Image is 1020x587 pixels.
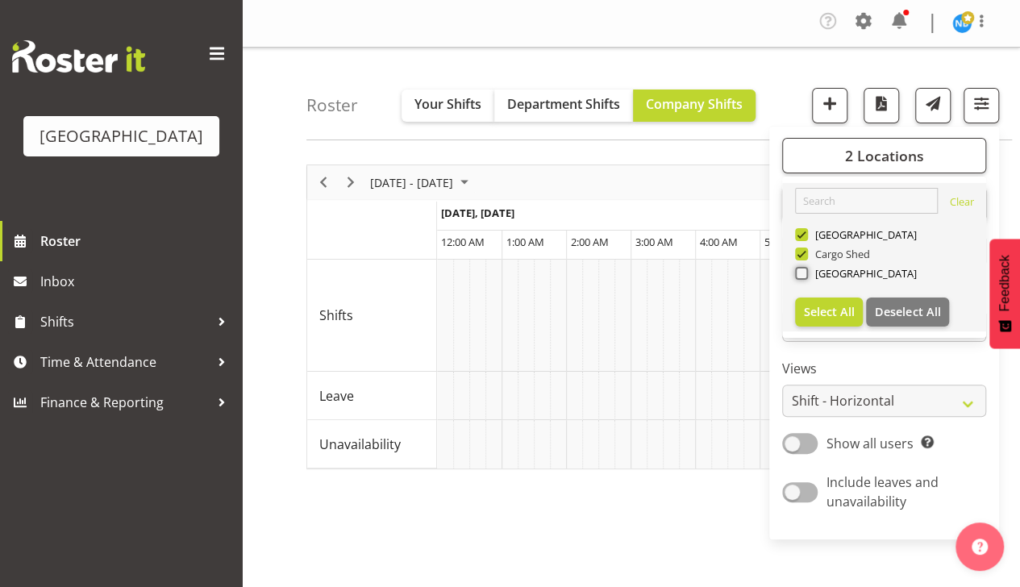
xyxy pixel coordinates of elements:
[306,96,358,114] h4: Roster
[633,90,756,122] button: Company Shifts
[313,173,335,193] button: Previous
[40,310,210,334] span: Shifts
[950,194,974,214] a: Clear
[12,40,145,73] img: Rosterit website logo
[782,138,986,173] button: 2 Locations
[368,173,455,193] span: [DATE] - [DATE]
[812,88,847,123] button: Add a new shift
[441,235,485,249] span: 12:00 AM
[319,435,401,454] span: Unavailability
[307,260,437,372] td: Shifts resource
[864,88,899,123] button: Download a PDF of the roster according to the set date range.
[40,124,203,148] div: [GEOGRAPHIC_DATA]
[964,88,999,123] button: Filter Shifts
[866,298,949,327] button: Deselect All
[506,235,544,249] span: 1:00 AM
[337,165,364,199] div: Next
[494,90,633,122] button: Department Shifts
[402,90,494,122] button: Your Shifts
[310,165,337,199] div: Previous
[795,298,864,327] button: Select All
[307,420,437,468] td: Unavailability resource
[997,255,1012,311] span: Feedback
[414,95,481,113] span: Your Shifts
[319,306,353,325] span: Shifts
[40,229,234,253] span: Roster
[808,228,917,241] span: [GEOGRAPHIC_DATA]
[764,235,802,249] span: 5:00 AM
[441,206,514,220] span: [DATE], [DATE]
[989,239,1020,348] button: Feedback - Show survey
[808,267,917,280] span: [GEOGRAPHIC_DATA]
[306,164,955,469] div: Timeline Week of August 13, 2025
[915,88,951,123] button: Send a list of all shifts for the selected filtered period to all rostered employees.
[571,235,609,249] span: 2:00 AM
[826,435,914,452] span: Show all users
[782,359,986,378] label: Views
[368,173,476,193] button: August 11 - 17, 2025
[319,386,354,406] span: Leave
[826,473,939,510] span: Include leaves and unavailability
[875,304,940,319] span: Deselect All
[340,173,362,193] button: Next
[40,350,210,374] span: Time & Attendance
[795,188,938,214] input: Search
[635,235,673,249] span: 3:00 AM
[700,235,738,249] span: 4:00 AM
[804,304,855,319] span: Select All
[507,95,620,113] span: Department Shifts
[307,372,437,420] td: Leave resource
[40,269,234,293] span: Inbox
[646,95,743,113] span: Company Shifts
[844,146,923,165] span: 2 Locations
[40,390,210,414] span: Finance & Reporting
[972,539,988,555] img: help-xxl-2.png
[952,14,972,33] img: nicoel-boschman11219.jpg
[808,248,870,260] span: Cargo Shed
